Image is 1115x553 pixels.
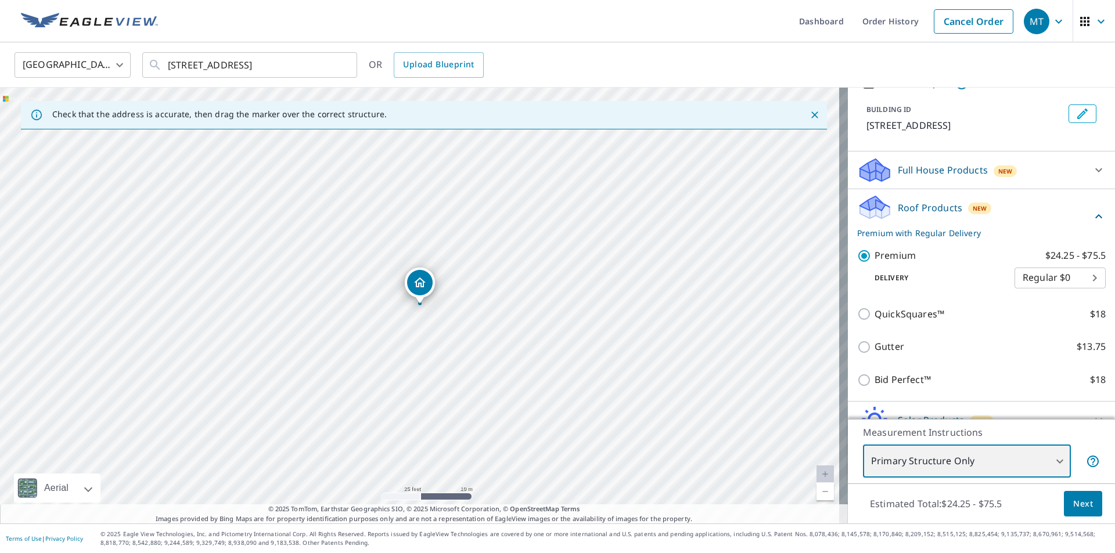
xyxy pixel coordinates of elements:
a: Terms of Use [6,534,42,543]
div: Primary Structure Only [863,445,1071,478]
p: Gutter [875,339,904,354]
div: Dropped pin, building 1, Residential property, 1734 E Walnut St Decatur, IL 62526 [405,268,435,303]
p: BUILDING ID [866,104,911,114]
p: Delivery [857,273,1015,283]
a: Current Level 20, Zoom In Disabled [817,465,834,483]
p: $13.75 [1077,339,1106,354]
div: Aerial [14,474,100,503]
a: Upload Blueprint [394,52,483,78]
p: Measurement Instructions [863,425,1100,439]
p: Premium with Regular Delivery [857,227,1092,239]
span: New [973,204,987,213]
p: Full House Products [898,163,988,177]
div: Solar ProductsNew [857,406,1106,434]
a: OpenStreetMap [510,504,559,513]
span: Upload Blueprint [403,57,474,72]
p: [STREET_ADDRESS] [866,118,1064,132]
span: © 2025 TomTom, Earthstar Geographics SIO, © 2025 Microsoft Corporation, © [268,504,580,514]
p: $18 [1090,307,1106,321]
p: QuickSquares™ [875,307,944,321]
button: Edit building 1 [1069,104,1096,123]
div: Aerial [41,474,72,503]
a: Privacy Policy [45,534,83,543]
button: Next [1064,491,1102,517]
p: | [6,535,83,542]
p: $18 [1090,373,1106,387]
p: $24.25 - $75.5 [1045,248,1106,263]
div: Full House ProductsNew [857,156,1106,184]
img: EV Logo [21,13,158,30]
p: Premium [875,248,916,263]
p: Bid Perfect™ [875,373,931,387]
p: Roof Products [898,201,962,215]
div: MT [1024,9,1049,34]
p: Estimated Total: $24.25 - $75.5 [861,491,1012,516]
input: Search by address or latitude-longitude [168,49,333,81]
p: © 2025 Eagle View Technologies, Inc. and Pictometry International Corp. All Rights Reserved. Repo... [100,530,1109,547]
a: Cancel Order [934,9,1013,34]
div: OR [369,52,484,78]
span: New [998,167,1013,176]
div: Regular $0 [1015,262,1106,294]
p: Check that the address is accurate, then drag the marker over the correct structure. [52,109,387,120]
p: Solar Products [898,413,964,427]
span: Next [1073,497,1093,511]
a: Current Level 20, Zoom Out [817,483,834,500]
button: Close [807,107,822,122]
span: New [974,417,989,426]
span: Your report will include only the primary structure on the property. For example, a detached gara... [1086,454,1100,468]
div: Roof ProductsNewPremium with Regular Delivery [857,194,1106,239]
a: Terms [561,504,580,513]
div: [GEOGRAPHIC_DATA] [15,49,131,81]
